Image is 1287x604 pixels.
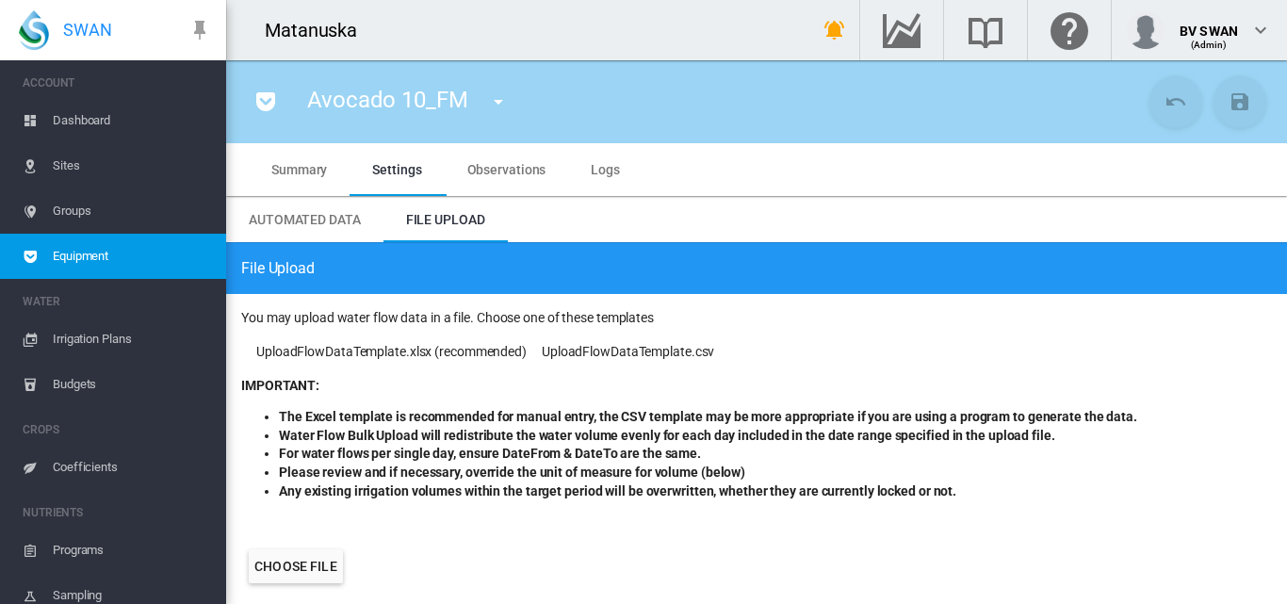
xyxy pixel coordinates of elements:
md-icon: icon-pocket [254,90,277,113]
md-icon: icon-pin [188,19,211,41]
span: Groups [53,188,211,234]
li: Water Flow Bulk Upload will redistribute the water volume evenly for each day included in the dat... [279,427,1272,446]
span: Logs [591,162,620,177]
label: Choose file [249,549,343,583]
button: icon-pocket [247,83,285,121]
span: Avocado 10_FM [307,87,468,113]
span: Irrigation Plans [53,317,211,362]
span: File Upload [241,258,315,279]
md-icon: icon-menu-down [487,90,510,113]
md-icon: Search the knowledge base [963,19,1008,41]
span: Dashboard [53,98,211,143]
div: BV SWAN [1180,14,1238,33]
li: The Excel template is recommended for manual entry, the CSV template may be more appropriate if y... [279,408,1272,427]
img: SWAN-Landscape-Logo-Colour-drop.png [19,10,49,50]
div: Matanuska [265,17,374,43]
md-icon: icon-content-save [1229,90,1251,113]
md-icon: icon-chevron-down [1249,19,1272,41]
md-icon: Go to the Data Hub [879,19,924,41]
span: Equipment [53,234,211,279]
span: Automated Data [249,212,361,227]
span: Budgets [53,362,211,407]
span: ACCOUNT [23,68,211,98]
a: UploadFlowDataTemplate.csv [542,343,744,362]
span: Coefficients [53,445,211,490]
li: For water flows per single day, ensure DateFrom & DateTo are the same. [279,445,1272,464]
li: Please review and if necessary, override the unit of measure for volume (below) [279,464,1272,482]
button: icon-menu-down [480,83,517,121]
div: IMPORTANT: [241,377,1272,501]
md-icon: icon-undo [1165,90,1187,113]
span: Observations [467,162,546,177]
button: Save Changes [1214,75,1266,128]
li: Any existing irrigation volumes within the target period will be overwritten, whether they are cu... [279,482,1272,501]
md-icon: Click here for help [1047,19,1092,41]
span: NUTRIENTS [23,498,211,528]
button: Cancel Changes [1149,75,1202,128]
span: (Admin) [1191,40,1228,50]
span: CROPS [23,415,211,445]
span: WATER [23,286,211,317]
span: Sites [53,143,211,188]
md-icon: icon-bell-ring [823,19,846,41]
a: UploadFlowDataTemplate.xlsx (recommended) [256,343,527,362]
span: Settings [372,162,421,177]
button: icon-bell-ring [816,11,854,49]
div: You may upload water flow data in a file. Choose one of these templates [241,309,1272,328]
span: File Upload [406,212,485,227]
span: SWAN [63,18,112,41]
img: profile.jpg [1127,11,1165,49]
span: Summary [271,162,327,177]
span: Programs [53,528,211,573]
